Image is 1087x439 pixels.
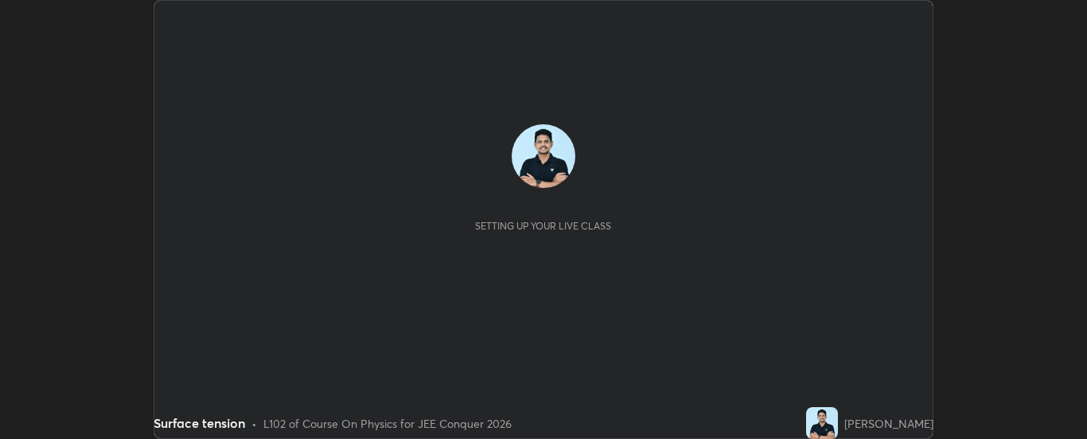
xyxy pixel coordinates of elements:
[844,415,933,432] div: [PERSON_NAME]
[154,414,245,433] div: Surface tension
[806,407,838,439] img: a8c2744b4dbf429fb825013d7c421360.jpg
[512,124,575,188] img: a8c2744b4dbf429fb825013d7c421360.jpg
[475,220,611,232] div: Setting up your live class
[263,415,512,432] div: L102 of Course On Physics for JEE Conquer 2026
[251,415,257,432] div: •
